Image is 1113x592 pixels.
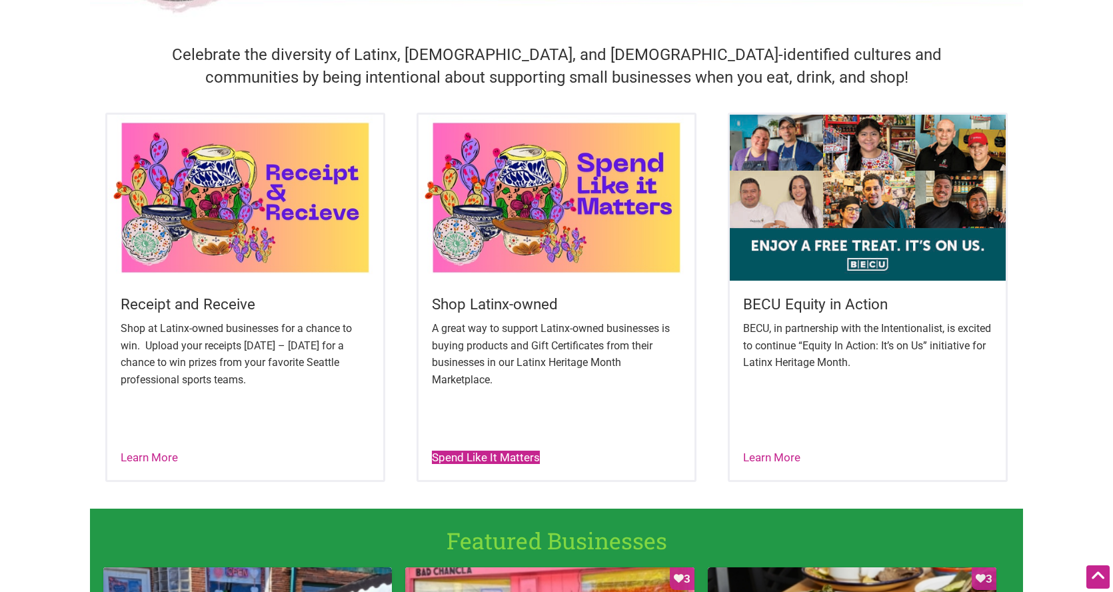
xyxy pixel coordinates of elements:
a: Learn More [743,451,800,464]
h5: Shop Latinx-owned [432,294,681,315]
img: Latinx Heritage Month [730,115,1006,280]
p: Shop at Latinx-owned businesses for a chance to win. Upload your receipts [DATE] – [DATE] for a c... [121,320,370,388]
img: Latinx / Hispanic Heritage Month [107,115,383,280]
p: BECU, in partnership with the Intentionalist, is excited to continue “Equity In Action: It’s on U... [743,320,992,371]
img: Latinx / Hispanic Heritage Month [419,115,694,280]
h5: BECU Equity in Action [743,294,992,315]
h4: Celebrate the diversity of Latinx, [DEMOGRAPHIC_DATA], and [DEMOGRAPHIC_DATA]-identified cultures... [137,44,976,89]
a: Spend Like It Matters [432,451,540,464]
p: A great way to support Latinx-owned businesses is buying products and Gift Certificates from thei... [432,320,681,388]
h1: Featured Businesses [101,525,1012,557]
h5: Receipt and Receive [121,294,370,315]
a: Learn More [121,451,178,464]
div: Scroll Back to Top [1086,565,1110,589]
